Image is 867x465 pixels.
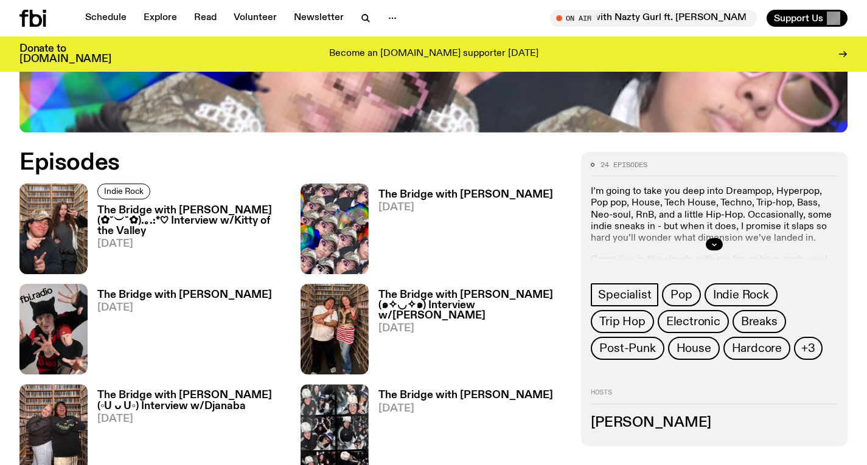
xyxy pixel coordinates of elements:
[78,10,134,27] a: Schedule
[599,315,645,328] span: Trip Hop
[136,10,184,27] a: Explore
[670,288,692,301] span: Pop
[97,390,286,411] h3: The Bridge with [PERSON_NAME] (◦U ᴗ U◦) Interview w/Djanaba
[88,290,272,374] a: The Bridge with [PERSON_NAME][DATE]
[741,315,778,328] span: Breaks
[668,337,720,360] a: House
[97,303,272,313] span: [DATE]
[369,290,567,374] a: The Bridge with [PERSON_NAME] (๑✧◡✧๑) Interview w/[PERSON_NAME][DATE]
[723,337,790,360] a: Hardcore
[369,190,553,274] a: The Bridge with [PERSON_NAME][DATE]
[378,390,553,401] h3: The Bridge with [PERSON_NAME]
[591,337,664,360] a: Post-Punk
[598,288,651,301] span: Specialist
[226,10,284,27] a: Volunteer
[88,205,286,274] a: The Bridge with [PERSON_NAME] (✿˘︶˘✿).｡.:*♡ Interview w/Kitty of the Valley[DATE]
[733,310,786,333] a: Breaks
[187,10,224,27] a: Read
[97,239,286,249] span: [DATE]
[378,323,567,334] span: [DATE]
[658,310,729,333] a: Electronic
[378,202,553,213] span: [DATE]
[287,10,351,27] a: Newsletter
[378,190,553,200] h3: The Bridge with [PERSON_NAME]
[97,205,286,236] h3: The Bridge with [PERSON_NAME] (✿˘︶˘✿).｡.:*♡ Interview w/Kitty of the Valley
[19,152,566,174] h2: Episodes
[97,414,286,424] span: [DATE]
[97,290,272,300] h3: The Bridge with [PERSON_NAME]
[591,283,658,306] a: Specialist
[601,162,647,168] span: 24 episodes
[677,342,711,355] span: House
[550,10,757,27] button: On AirSunsets with Nazty Gurl ft. [PERSON_NAME] (Guest Mix)
[732,342,782,355] span: Hardcore
[97,184,150,199] a: Indie Rock
[794,337,823,360] button: +3
[104,187,144,196] span: Indie Rock
[662,283,700,306] a: Pop
[801,342,815,355] span: +3
[591,186,838,244] p: I’m going to take you deep into Dreampop, Hyperpop, Pop pop, House, Tech House, Techno, Trip-hop,...
[666,315,720,328] span: Electronic
[774,13,823,24] span: Support Us
[705,283,778,306] a: Indie Rock
[19,44,111,64] h3: Donate to [DOMAIN_NAME]
[591,389,838,404] h2: Hosts
[378,404,553,414] span: [DATE]
[329,49,538,60] p: Become an [DOMAIN_NAME] supporter [DATE]
[767,10,848,27] button: Support Us
[378,290,567,321] h3: The Bridge with [PERSON_NAME] (๑✧◡✧๑) Interview w/[PERSON_NAME]
[599,342,655,355] span: Post-Punk
[591,310,653,333] a: Trip Hop
[713,288,769,301] span: Indie Rock
[591,416,838,430] h3: [PERSON_NAME]
[301,284,369,374] img: Diana and FREDDY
